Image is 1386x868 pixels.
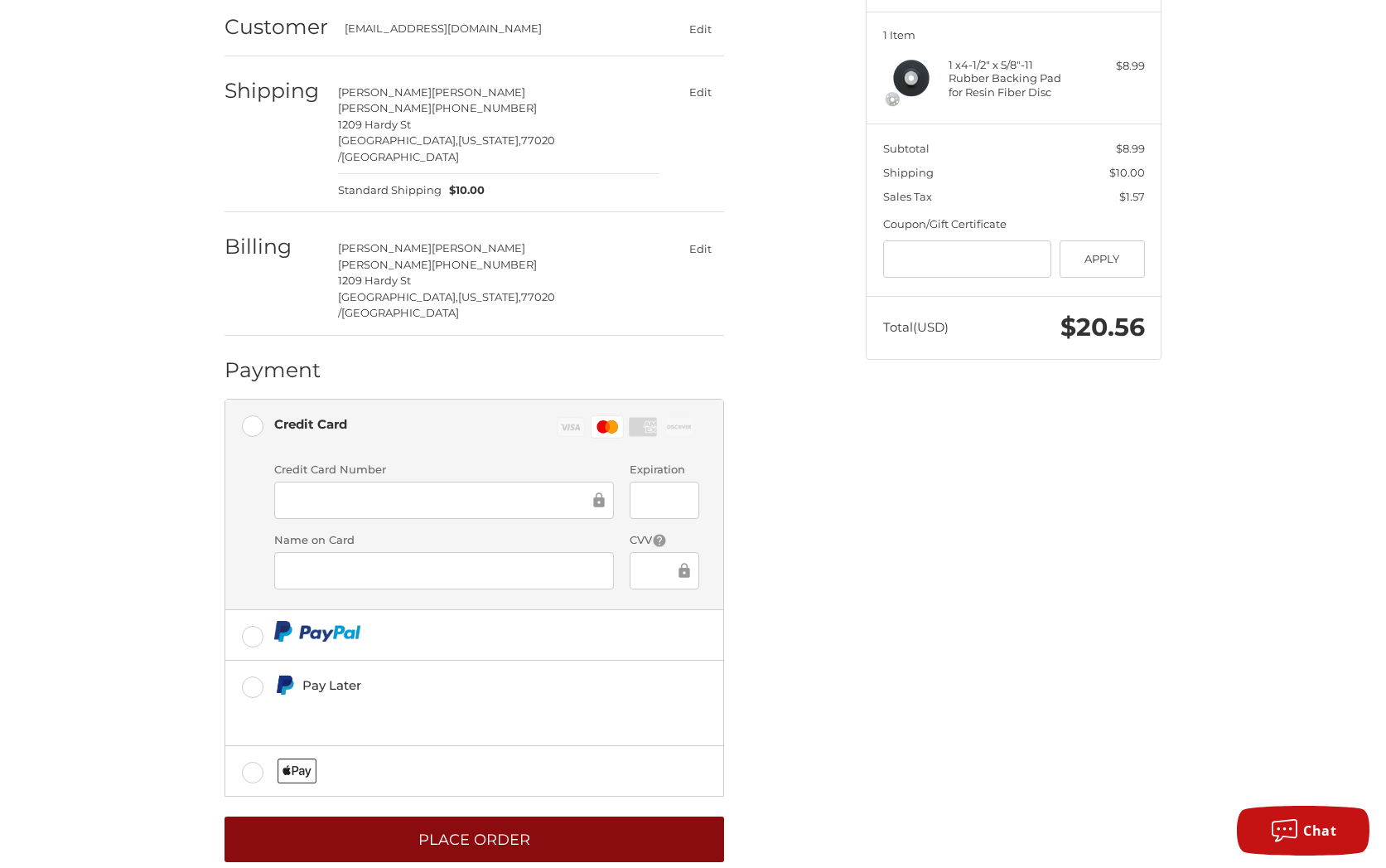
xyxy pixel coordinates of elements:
[458,133,521,147] span: [US_STATE],
[432,241,525,255] span: [PERSON_NAME]
[883,319,949,335] span: Total (USD)
[274,462,614,478] label: Credit Card Number
[883,166,934,179] span: Shipping
[1109,166,1145,179] span: $10.00
[883,240,1052,278] input: Gift Certificate or Coupon Code
[225,14,328,40] h2: Customer
[225,817,724,862] button: Place Order
[1079,58,1145,75] div: $8.99
[225,78,321,104] h2: Shipping
[274,699,611,725] iframe: PayPal Message 1
[338,241,432,255] span: [PERSON_NAME]
[1119,190,1145,203] span: $1.57
[1303,822,1336,840] span: Chat
[1237,806,1369,856] button: Chat
[442,182,485,199] span: $10.00
[630,532,698,549] label: CVV
[1060,312,1145,342] span: $20.56
[338,118,411,131] span: 1209 Hardy St
[274,621,361,642] img: PayPal icon
[286,491,590,510] iframe: Secure Credit Card Frame - Credit Card Number
[949,58,1075,99] h4: 1 x 4-1/2" x 5/8"-11 Rubber Backing Pad for Resin Fiber Disc
[338,274,411,287] span: 1209 Hardy St
[1116,142,1145,155] span: $8.99
[338,133,555,163] span: 77020 /
[883,190,932,203] span: Sales Tax
[278,759,316,783] img: Applepay icon
[630,462,698,478] label: Expiration
[432,85,525,99] span: [PERSON_NAME]
[274,532,614,549] label: Name on Card
[676,80,724,104] button: Edit
[274,675,295,696] img: Pay Later icon
[345,21,645,37] div: [EMAIL_ADDRESS][DOMAIN_NAME]
[225,357,321,383] h2: Payment
[225,234,321,259] h2: Billing
[641,491,687,510] iframe: Secure Credit Card Frame - Expiration Date
[338,101,432,114] span: [PERSON_NAME]
[338,85,432,99] span: [PERSON_NAME]
[432,101,537,114] span: [PHONE_NUMBER]
[302,672,610,699] div: Pay Later
[676,236,724,260] button: Edit
[676,17,724,41] button: Edit
[338,290,458,303] span: [GEOGRAPHIC_DATA],
[458,290,521,303] span: [US_STATE],
[883,142,930,155] span: Subtotal
[286,561,602,580] iframe: Secure Credit Card Frame - Cardholder Name
[432,258,537,271] span: [PHONE_NUMBER]
[341,150,459,163] span: [GEOGRAPHIC_DATA]
[338,258,432,271] span: [PERSON_NAME]
[341,306,459,319] span: [GEOGRAPHIC_DATA]
[274,410,347,438] div: Credit Card
[338,182,442,199] span: Standard Shipping
[641,561,674,580] iframe: Secure Credit Card Frame - CVV
[883,28,1145,41] h3: 1 Item
[338,133,458,147] span: [GEOGRAPHIC_DATA],
[883,216,1145,233] div: Coupon/Gift Certificate
[1060,240,1145,278] button: Apply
